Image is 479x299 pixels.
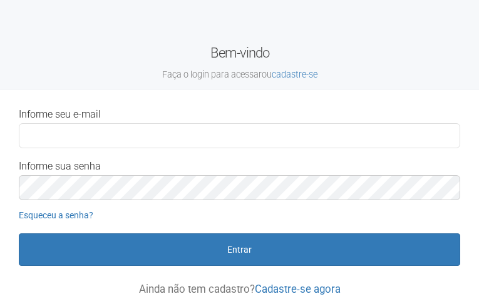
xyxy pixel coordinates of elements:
[9,69,470,81] small: Faça o login para acessar
[19,109,101,120] label: Informe seu e-mail
[19,161,101,172] label: Informe sua senha
[272,69,317,79] a: cadastre-se
[262,69,317,79] span: ou
[255,283,341,295] a: Cadastre-se agora
[19,233,460,266] button: Entrar
[9,44,470,81] h2: Bem-vindo
[19,283,460,295] p: Ainda não tem cadastro?
[19,210,93,220] a: Esqueceu a senha?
